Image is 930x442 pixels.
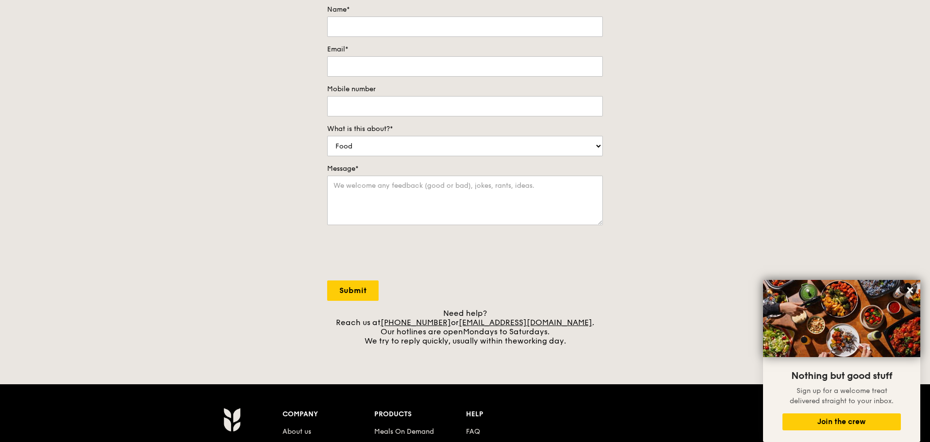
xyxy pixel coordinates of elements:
[223,408,240,432] img: Grain
[463,327,549,336] span: Mondays to Saturdays.
[790,387,894,405] span: Sign up for a welcome treat delivered straight to your inbox.
[374,408,466,421] div: Products
[327,84,603,94] label: Mobile number
[381,318,451,327] a: [PHONE_NUMBER]
[782,413,901,430] button: Join the crew
[374,427,434,436] a: Meals On Demand
[466,427,480,436] a: FAQ
[327,124,603,134] label: What is this about?*
[327,164,603,174] label: Message*
[327,5,603,15] label: Name*
[763,280,920,357] img: DSC07876-Edit02-Large.jpeg
[466,408,558,421] div: Help
[459,318,592,327] a: [EMAIL_ADDRESS][DOMAIN_NAME]
[791,370,892,382] span: Nothing but good stuff
[327,280,379,301] input: Submit
[902,282,918,298] button: Close
[282,427,311,436] a: About us
[327,45,603,54] label: Email*
[327,309,603,345] div: Need help? Reach us at or . Our hotlines are open We try to reply quickly, usually within the
[327,235,475,273] iframe: reCAPTCHA
[517,336,566,345] span: working day.
[282,408,374,421] div: Company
